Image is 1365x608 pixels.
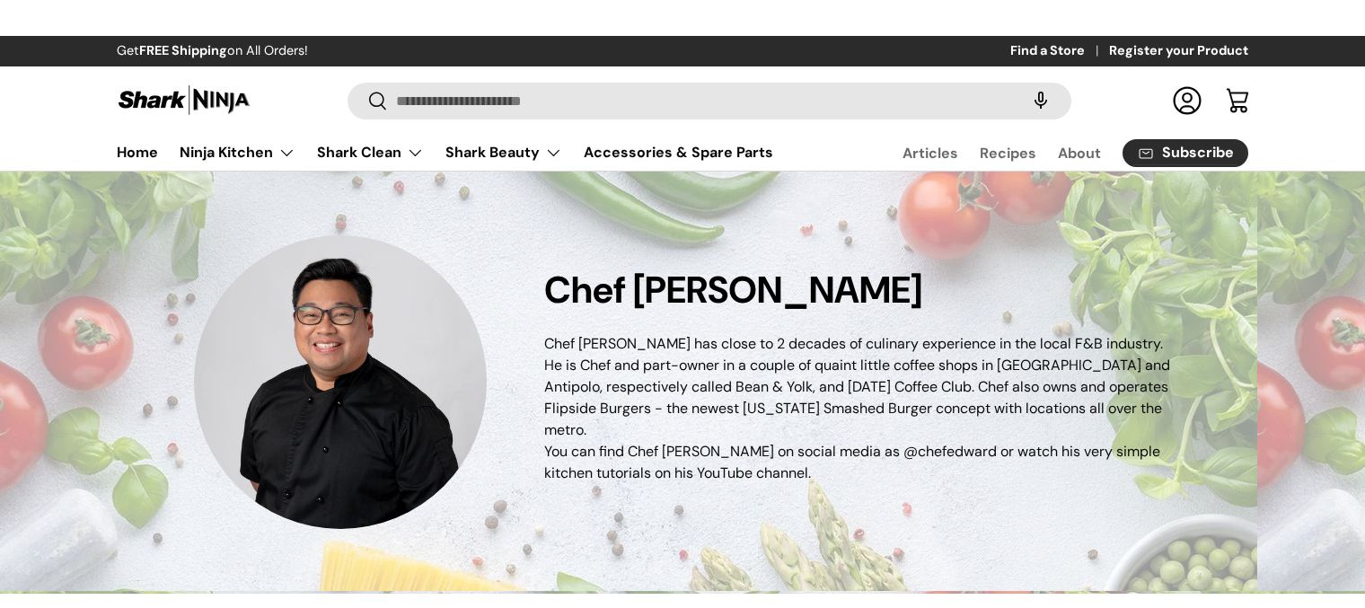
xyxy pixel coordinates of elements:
summary: Shark Beauty [435,135,573,171]
span: Subscribe [1162,145,1234,160]
speech-search-button: Search by voice [1012,81,1070,120]
p: Get on All Orders! [117,41,308,61]
p: Chef [PERSON_NAME] has close to 2 decades of culinary experience in the local F&B industry. He is... [544,333,1171,484]
a: Shark Clean [317,135,424,171]
a: About [1058,136,1101,171]
a: Articles [903,136,958,171]
img: Shark Ninja Philippines [117,83,251,118]
a: Accessories & Spare Parts [584,135,773,170]
a: Subscribe [1123,139,1248,167]
strong: FREE Shipping [139,42,227,58]
a: Home [117,135,158,170]
summary: Ninja Kitchen [169,135,306,171]
nav: Secondary [859,135,1248,171]
a: Register your Product [1109,41,1248,61]
h1: Chef [PERSON_NAME] [544,267,1171,315]
summary: Shark Clean [306,135,435,171]
a: Ninja Kitchen [180,135,295,171]
nav: Primary [117,135,773,171]
a: Find a Store [1010,41,1109,61]
a: Shark Beauty [445,135,562,171]
a: Recipes [980,136,1036,171]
